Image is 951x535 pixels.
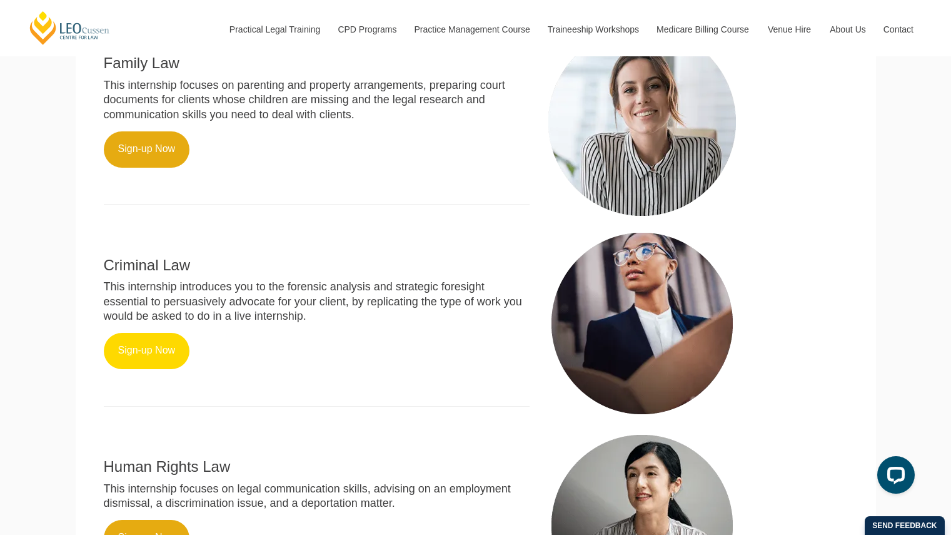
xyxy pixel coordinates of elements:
[874,3,923,56] a: Contact
[104,333,190,369] a: Sign-up Now
[220,3,329,56] a: Practical Legal Training
[647,3,758,56] a: Medicare Billing Course
[405,3,538,56] a: Practice Management Course
[758,3,820,56] a: Venue Hire
[28,10,111,46] a: [PERSON_NAME] Centre for Law
[104,280,530,324] p: This internship introduces you to the forensic analysis and strategic foresight essential to pers...
[820,3,874,56] a: About Us
[538,3,647,56] a: Traineeship Workshops
[867,451,920,504] iframe: LiveChat chat widget
[104,78,530,122] p: This internship focuses on parenting and property arrangements, preparing court documents for cli...
[104,55,530,71] h2: Family Law
[328,3,405,56] a: CPD Programs
[104,482,530,511] p: This internship focuses on legal communication skills, advising on an employment dismissal, a dis...
[104,131,190,168] a: Sign-up Now
[104,459,530,475] h2: Human Rights Law
[104,257,530,273] h2: Criminal Law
